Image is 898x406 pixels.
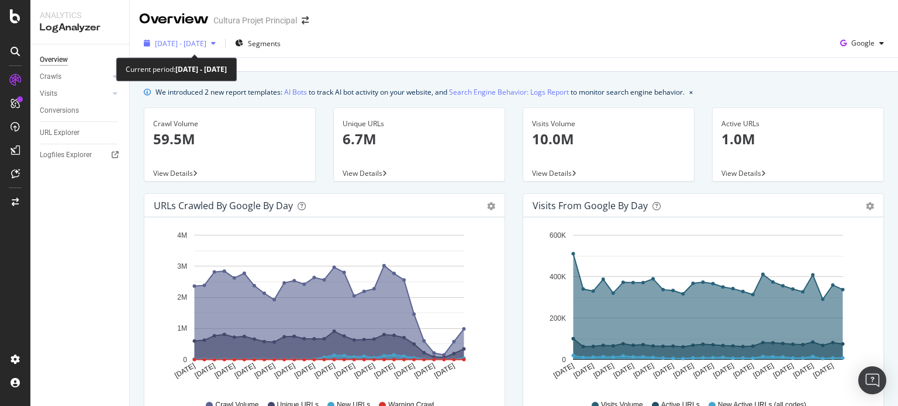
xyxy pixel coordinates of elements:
[40,88,109,100] a: Visits
[632,362,655,380] text: [DATE]
[155,39,206,48] span: [DATE] - [DATE]
[835,34,889,53] button: Google
[40,105,79,117] div: Conversions
[144,86,884,98] div: info banner
[866,202,874,210] div: gear
[532,119,685,129] div: Visits Volume
[139,34,220,53] button: [DATE] - [DATE]
[721,129,875,149] p: 1.0M
[413,362,436,380] text: [DATE]
[792,362,815,380] text: [DATE]
[572,362,596,380] text: [DATE]
[532,129,685,149] p: 10.0M
[177,293,187,301] text: 2M
[213,362,237,380] text: [DATE]
[175,64,227,74] b: [DATE] - [DATE]
[612,362,635,380] text: [DATE]
[40,71,61,83] div: Crawls
[550,273,566,281] text: 400K
[177,325,187,333] text: 1M
[173,362,196,380] text: [DATE]
[302,16,309,25] div: arrow-right-arrow-left
[343,129,496,149] p: 6.7M
[532,168,572,178] span: View Details
[153,119,306,129] div: Crawl Volume
[154,200,293,211] div: URLs Crawled by Google by day
[373,362,396,380] text: [DATE]
[177,231,187,240] text: 4M
[343,119,496,129] div: Unique URLs
[126,63,227,76] div: Current period:
[40,105,121,117] a: Conversions
[449,86,569,98] a: Search Engine Behavior: Logs Report
[672,362,695,380] text: [DATE]
[194,362,217,380] text: [DATE]
[40,9,120,21] div: Analytics
[153,168,193,178] span: View Details
[712,362,735,380] text: [DATE]
[40,54,121,66] a: Overview
[686,84,696,100] button: close banner
[562,356,566,364] text: 0
[40,127,80,139] div: URL Explorer
[552,362,575,380] text: [DATE]
[721,119,875,129] div: Active URLs
[732,362,755,380] text: [DATE]
[40,71,109,83] a: Crawls
[273,362,296,380] text: [DATE]
[550,231,566,240] text: 600K
[721,168,761,178] span: View Details
[230,34,285,53] button: Segments
[487,202,495,210] div: gear
[313,362,336,380] text: [DATE]
[550,314,566,322] text: 200K
[592,362,616,380] text: [DATE]
[752,362,775,380] text: [DATE]
[248,39,281,48] span: Segments
[253,362,277,380] text: [DATE]
[284,86,307,98] a: AI Bots
[183,356,187,364] text: 0
[154,227,491,389] svg: A chart.
[772,362,795,380] text: [DATE]
[233,362,257,380] text: [DATE]
[213,15,297,26] div: Cultura Projet Principal
[40,149,92,161] div: Logfiles Explorer
[156,86,685,98] div: We introduced 2 new report templates: to track AI bot activity on your website, and to monitor se...
[851,38,875,48] span: Google
[343,168,382,178] span: View Details
[393,362,416,380] text: [DATE]
[177,262,187,270] text: 3M
[533,200,648,211] div: Visits from Google by day
[139,9,209,29] div: Overview
[40,21,120,34] div: LogAnalyzer
[692,362,715,380] text: [DATE]
[858,366,886,394] div: Open Intercom Messenger
[153,129,306,149] p: 59.5M
[40,54,68,66] div: Overview
[40,127,121,139] a: URL Explorer
[433,362,456,380] text: [DATE]
[40,149,121,161] a: Logfiles Explorer
[811,362,835,380] text: [DATE]
[533,227,870,389] svg: A chart.
[652,362,675,380] text: [DATE]
[333,362,357,380] text: [DATE]
[40,88,57,100] div: Visits
[353,362,377,380] text: [DATE]
[293,362,316,380] text: [DATE]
